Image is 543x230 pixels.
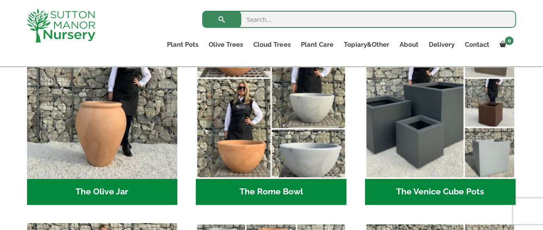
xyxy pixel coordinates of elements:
[459,39,494,51] a: Contact
[248,39,295,51] a: Cloud Trees
[365,28,516,179] img: The Venice Cube Pots
[338,39,394,51] a: Topiary&Other
[196,179,346,206] h2: The Rome Bowl
[295,39,338,51] a: Plant Care
[196,28,346,179] img: The Rome Bowl
[27,179,178,206] h2: The Olive Jar
[365,179,516,206] h2: The Venice Cube Pots
[27,28,178,205] a: Visit product category The Olive Jar
[202,11,516,28] input: Search...
[27,9,95,42] img: logo
[203,39,248,51] a: Olive Trees
[505,36,513,45] span: 0
[365,28,516,205] a: Visit product category The Venice Cube Pots
[196,28,346,205] a: Visit product category The Rome Bowl
[27,28,178,179] img: The Olive Jar
[423,39,459,51] a: Delivery
[394,39,423,51] a: About
[162,39,203,51] a: Plant Pots
[494,39,516,51] a: 0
